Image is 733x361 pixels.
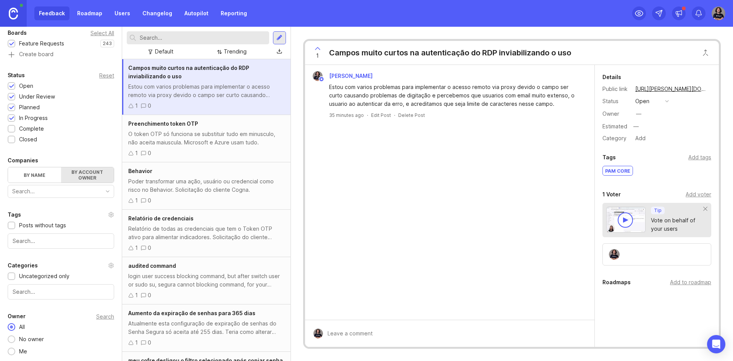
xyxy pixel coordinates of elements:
img: Vinícius Eccher [313,71,323,81]
div: Me [15,347,31,356]
div: Edit Post [371,112,391,118]
div: Public link [602,85,629,93]
div: login user success blocking command, but after switch user or sudo su, segura cannot blocking com... [128,272,284,289]
div: Status [8,71,25,80]
div: In Progress [19,114,48,122]
span: [PERSON_NAME] [329,73,373,79]
div: Categories [8,261,38,270]
div: 1 [135,149,138,157]
div: Feature Requests [19,39,64,48]
div: 0 [148,291,151,299]
span: Behavior [128,168,152,174]
img: video-thumbnail-vote-d41b83416815613422e2ca741bf692cc.jpg [606,207,646,233]
div: Uncategorized only [19,272,69,280]
a: Reporting [216,6,252,20]
span: Preenchimento token OTP [128,120,198,127]
button: Close button [698,45,713,60]
div: 0 [148,149,151,157]
span: Relatório de credenciais [128,215,194,222]
div: 1 [135,196,138,205]
div: Details [602,73,621,82]
svg: toggle icon [102,188,114,194]
div: Estou com varios problemas para implementar o acesso remoto via proxy devido o campo ser curto ca... [128,83,284,99]
a: [URL][PERSON_NAME][DOMAIN_NAME][PERSON_NAME][PERSON_NAME] [633,84,711,94]
a: Autopilot [180,6,213,20]
p: 243 [103,40,112,47]
div: Category [602,134,629,142]
span: audited command [128,262,176,269]
input: Search... [12,187,101,196]
div: Add voter [686,190,711,199]
div: Add [633,133,648,143]
div: Posts without tags [19,221,66,230]
div: O token OTP só funciona se substituir tudo em minusculo, não aceita maiuscula. Microsoft e Azure ... [128,130,284,147]
div: Owner [8,312,26,321]
div: Vote on behalf of your users [651,216,704,233]
div: All [15,323,29,331]
div: — [631,121,641,131]
div: 0 [148,102,151,110]
div: Campos muito curtos na autenticação do RDP inviabilizando o uso [329,47,571,58]
div: Search [96,314,114,319]
div: PAM Core [603,166,633,175]
div: Reset [99,73,114,78]
input: Search... [13,237,109,245]
div: No owner [15,335,48,343]
div: Roadmaps [602,278,631,287]
div: Open [19,82,33,90]
div: Planned [19,103,40,112]
a: 35 minutes ago [329,112,364,118]
a: BehaviorPoder transformar uma ação, usuário ou credencial como risco no Behavior. Solicitação do ... [122,162,291,210]
a: Create board [8,52,114,58]
a: Preenchimento token OTPO token OTP só funciona se substituir tudo em minusculo, não aceita maiusc... [122,115,291,162]
div: Boards [8,28,27,37]
a: Add [629,133,648,143]
div: Trending [224,47,247,56]
div: Tags [602,153,616,162]
span: Aumento da expiração de senhas para 365 dias [128,310,255,316]
div: 1 Voter [602,190,621,199]
div: Open Intercom Messenger [707,335,725,353]
div: Owner [602,110,629,118]
span: Campos muito curtos na autenticação do RDP inviabilizando o uso [128,65,249,79]
input: Search... [13,288,109,296]
div: 1 [135,102,138,110]
img: Vinícius Eccher [609,249,620,260]
div: 0 [148,196,151,205]
div: Atualmente esta configuração de expiração de senhas do Senha Segura só aceita até 255 dias. Teria... [128,319,284,336]
div: Status [602,97,629,105]
div: Relatório de todas as credenciais que tem o Token OTP ativo para alimentar indicadores. Solicitaç... [128,225,284,241]
div: Estou com varios problemas para implementar o acesso remoto via proxy devido o campo ser curto ca... [329,83,579,108]
div: 1 [135,244,138,252]
a: Users [110,6,135,20]
div: Add tags [688,153,711,162]
div: Tags [8,210,21,219]
a: Changelog [138,6,177,20]
div: Companies [8,156,38,165]
div: Poder transformar uma ação, usuário ou credencial como risco no Behavior. Solicitação do cliente ... [128,177,284,194]
img: Vinícius Eccher [712,6,725,20]
img: Canny Home [9,8,18,19]
span: 1 [316,52,319,60]
a: Relatório de credenciaisRelatório de todas as credenciais que tem o Token OTP ativo para alimenta... [122,210,291,257]
label: By account owner [61,167,114,183]
div: Delete Post [398,112,425,118]
div: 0 [148,244,151,252]
input: Search... [140,34,266,42]
div: Default [155,47,173,56]
div: Select All [90,31,114,35]
div: Under Review [19,92,55,101]
a: Roadmap [73,6,107,20]
div: Estimated [602,124,627,129]
div: Closed [19,135,37,144]
a: Campos muito curtos na autenticação do RDP inviabilizando o usoEstou com varios problemas para im... [122,59,291,115]
a: Aumento da expiração de senhas para 365 diasAtualmente esta configuração de expiração de senhas d... [122,304,291,352]
div: 1 [135,291,138,299]
div: 1 [135,338,138,347]
a: Vinícius Eccher[PERSON_NAME] [308,71,379,81]
div: — [636,110,641,118]
div: Complete [19,125,44,133]
div: · [394,112,395,118]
